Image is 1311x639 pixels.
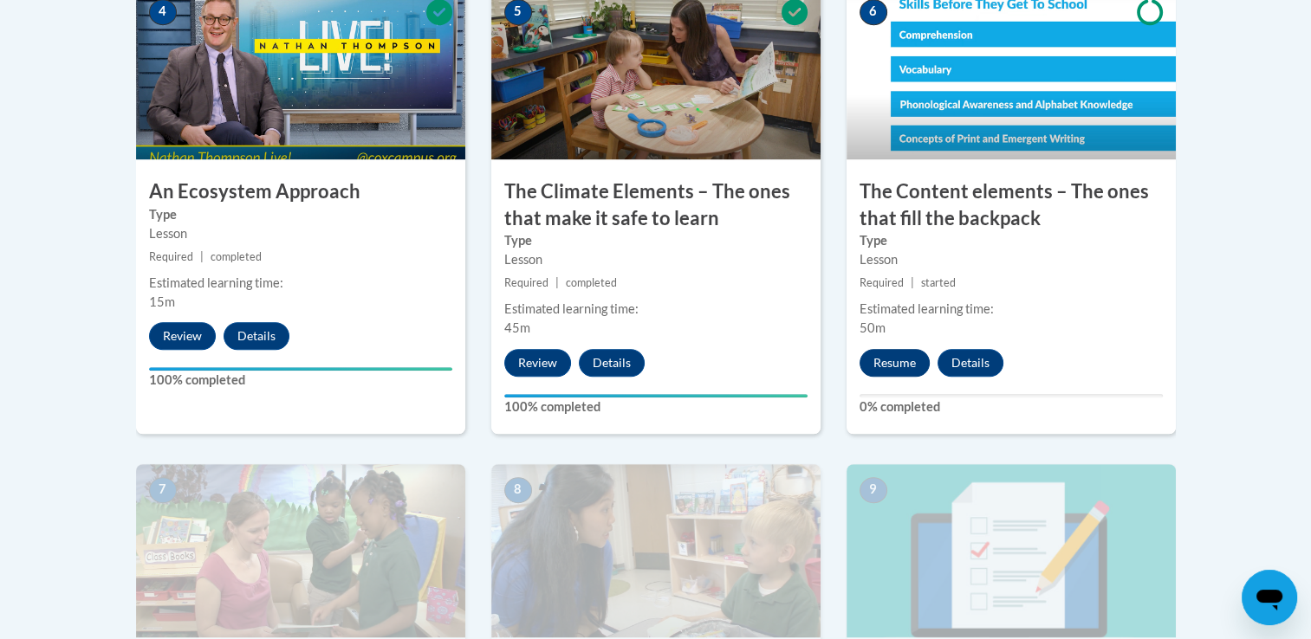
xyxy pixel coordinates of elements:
[504,320,530,335] span: 45m
[860,349,930,377] button: Resume
[136,178,465,205] h3: An Ecosystem Approach
[224,322,289,350] button: Details
[149,294,175,309] span: 15m
[491,464,821,637] img: Course Image
[491,178,821,232] h3: The Climate Elements – The ones that make it safe to learn
[847,178,1176,232] h3: The Content elements – The ones that fill the backpack
[579,349,645,377] button: Details
[860,320,886,335] span: 50m
[911,276,914,289] span: |
[149,224,452,243] div: Lesson
[860,231,1163,250] label: Type
[860,250,1163,269] div: Lesson
[504,397,808,416] label: 100% completed
[149,322,216,350] button: Review
[149,477,177,503] span: 7
[847,464,1176,637] img: Course Image
[149,367,452,371] div: Your progress
[860,300,1163,319] div: Estimated learning time:
[860,397,1163,416] label: 0% completed
[921,276,956,289] span: started
[555,276,559,289] span: |
[149,274,452,293] div: Estimated learning time:
[1242,570,1297,625] iframe: Button to launch messaging window
[860,276,904,289] span: Required
[504,394,808,397] div: Your progress
[200,250,204,263] span: |
[149,250,193,263] span: Required
[566,276,617,289] span: completed
[149,205,452,224] label: Type
[860,477,887,503] span: 9
[938,349,1003,377] button: Details
[149,371,452,390] label: 100% completed
[211,250,262,263] span: completed
[504,349,571,377] button: Review
[504,276,548,289] span: Required
[504,231,808,250] label: Type
[136,464,465,637] img: Course Image
[504,477,532,503] span: 8
[504,300,808,319] div: Estimated learning time:
[504,250,808,269] div: Lesson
